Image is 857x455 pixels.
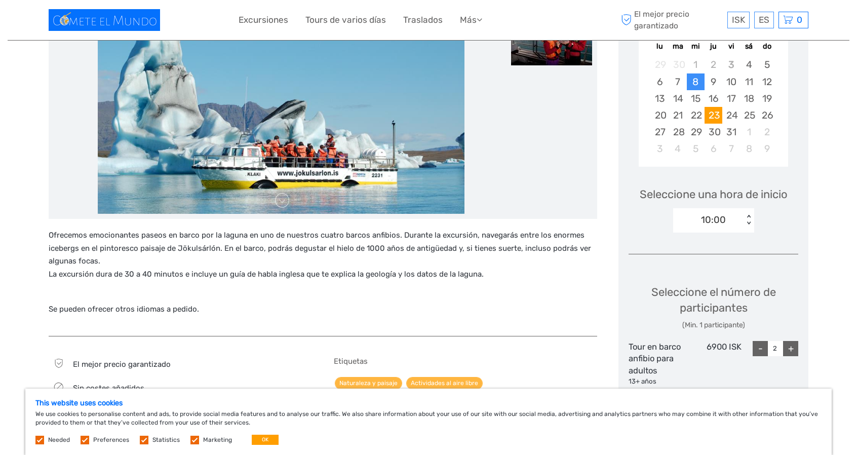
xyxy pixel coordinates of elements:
div: Tour en barco anfibio para adultos [629,341,685,387]
div: Not available viernes, 3 de octubre de 2025 [722,56,740,73]
div: Choose martes, 21 de octubre de 2025 [669,107,687,124]
div: Choose martes, 28 de octubre de 2025 [669,124,687,140]
button: Open LiveChat chat widget [116,16,129,28]
p: Ofrecemos emocionantes paseos en barco por la laguna en uno de nuestros cuatro barcos anfibios. D... [49,229,597,281]
label: Marketing [203,436,232,444]
div: Choose miércoles, 8 de octubre de 2025 [687,73,705,90]
div: sá [740,40,758,53]
div: Choose lunes, 13 de octubre de 2025 [651,90,669,107]
div: Choose domingo, 19 de octubre de 2025 [758,90,775,107]
a: Más [460,13,482,27]
div: Not available miércoles, 1 de octubre de 2025 [687,56,705,73]
div: Choose martes, 4 de noviembre de 2025 [669,140,687,157]
div: mi [687,40,705,53]
h5: Etiquetas [334,357,598,366]
div: Choose miércoles, 29 de octubre de 2025 [687,124,705,140]
span: El mejor precio garantizado [618,9,725,31]
a: Excursiones [239,13,288,27]
a: Tours de varios días [305,13,386,27]
div: Choose sábado, 25 de octubre de 2025 [740,107,758,124]
div: Choose viernes, 17 de octubre de 2025 [722,90,740,107]
div: Choose jueves, 30 de octubre de 2025 [705,124,722,140]
div: Choose viernes, 10 de octubre de 2025 [722,73,740,90]
div: - [753,341,768,356]
div: Choose miércoles, 15 de octubre de 2025 [687,90,705,107]
div: Choose domingo, 12 de octubre de 2025 [758,73,775,90]
div: ju [705,40,722,53]
img: 1596-f2c90223-336e-450d-9c2c-e84ae6d72b4c_logo_small.jpg [49,9,160,31]
span: ISK [732,15,745,25]
div: ES [754,12,774,28]
div: Choose martes, 7 de octubre de 2025 [669,73,687,90]
div: Choose viernes, 31 de octubre de 2025 [722,124,740,140]
div: < > [744,215,753,225]
div: Choose lunes, 20 de octubre de 2025 [651,107,669,124]
div: Not available jueves, 2 de octubre de 2025 [705,56,722,73]
span: Sin costes añadidos [73,384,144,393]
div: + [783,341,798,356]
div: Choose martes, 14 de octubre de 2025 [669,90,687,107]
div: Choose jueves, 16 de octubre de 2025 [705,90,722,107]
div: Choose lunes, 6 de octubre de 2025 [651,73,669,90]
button: OK [252,435,279,445]
div: month 2025-10 [642,56,785,157]
div: (Min. 1 participante) [629,320,798,330]
div: Choose sábado, 18 de octubre de 2025 [740,90,758,107]
div: Choose jueves, 6 de noviembre de 2025 [705,140,722,157]
div: Choose sábado, 4 de octubre de 2025 [740,56,758,73]
h5: This website uses cookies [35,399,822,407]
div: Choose domingo, 9 de noviembre de 2025 [758,140,775,157]
a: Naturaleza y paisaje [335,377,402,390]
div: Choose miércoles, 5 de noviembre de 2025 [687,140,705,157]
div: Choose sábado, 11 de octubre de 2025 [740,73,758,90]
div: Choose viernes, 7 de noviembre de 2025 [722,140,740,157]
div: Se pueden ofrecer otros idiomas a pedido. [49,229,597,325]
div: lu [651,40,669,53]
div: Choose domingo, 26 de octubre de 2025 [758,107,775,124]
span: 0 [795,15,804,25]
div: Choose sábado, 1 de noviembre de 2025 [740,124,758,140]
div: 6900 ISK [685,341,742,387]
div: Choose domingo, 5 de octubre de 2025 [758,56,775,73]
label: Preferences [93,436,129,444]
span: Seleccione una hora de inicio [640,186,788,202]
label: Statistics [152,436,180,444]
div: Not available martes, 30 de septiembre de 2025 [669,56,687,73]
div: 13+ años [629,377,685,387]
p: We're away right now. Please check back later! [14,18,114,26]
div: Seleccione el número de participantes [629,284,798,330]
div: vi [722,40,740,53]
div: We use cookies to personalise content and ads, to provide social media features and to analyse ou... [25,389,832,455]
div: Choose miércoles, 22 de octubre de 2025 [687,107,705,124]
a: Actividades al aire libre [406,377,483,390]
div: Choose lunes, 3 de noviembre de 2025 [651,140,669,157]
div: do [758,40,775,53]
div: Choose domingo, 2 de noviembre de 2025 [758,124,775,140]
div: Choose viernes, 24 de octubre de 2025 [722,107,740,124]
div: ma [669,40,687,53]
div: Choose lunes, 27 de octubre de 2025 [651,124,669,140]
div: Choose sábado, 8 de noviembre de 2025 [740,140,758,157]
span: El mejor precio garantizado [73,360,171,369]
div: Not available lunes, 29 de septiembre de 2025 [651,56,669,73]
label: Needed [48,436,70,444]
div: 10:00 [701,213,726,226]
a: Traslados [403,13,443,27]
div: Choose jueves, 9 de octubre de 2025 [705,73,722,90]
img: 8d24a25143e54e28a6154e819ae0ec43_slider_thumbnail.jpg [511,20,592,65]
div: Choose jueves, 23 de octubre de 2025 [705,107,722,124]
